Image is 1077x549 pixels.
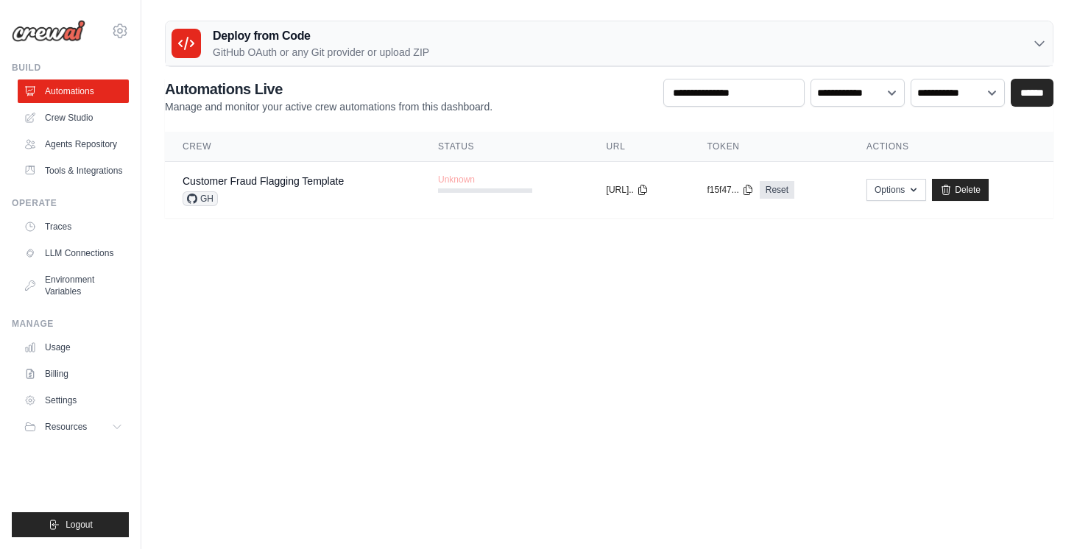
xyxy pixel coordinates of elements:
[18,106,129,130] a: Crew Studio
[18,389,129,412] a: Settings
[18,79,129,103] a: Automations
[18,336,129,359] a: Usage
[165,99,492,114] p: Manage and monitor your active crew automations from this dashboard.
[12,318,129,330] div: Manage
[849,132,1053,162] th: Actions
[183,175,344,187] a: Customer Fraud Flagging Template
[18,415,129,439] button: Resources
[18,268,129,303] a: Environment Variables
[18,241,129,265] a: LLM Connections
[12,197,129,209] div: Operate
[12,62,129,74] div: Build
[213,27,429,45] h3: Deploy from Code
[420,132,589,162] th: Status
[18,159,129,183] a: Tools & Integrations
[866,179,926,201] button: Options
[707,184,753,196] button: f15f47...
[12,512,129,537] button: Logout
[165,132,420,162] th: Crew
[18,215,129,238] a: Traces
[18,132,129,156] a: Agents Repository
[213,45,429,60] p: GitHub OAuth or any Git provider or upload ZIP
[45,421,87,433] span: Resources
[932,179,989,201] a: Delete
[18,362,129,386] a: Billing
[689,132,849,162] th: Token
[183,191,218,206] span: GH
[438,174,475,185] span: Unknown
[760,181,794,199] a: Reset
[12,20,85,42] img: Logo
[165,79,492,99] h2: Automations Live
[66,519,93,531] span: Logout
[589,132,690,162] th: URL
